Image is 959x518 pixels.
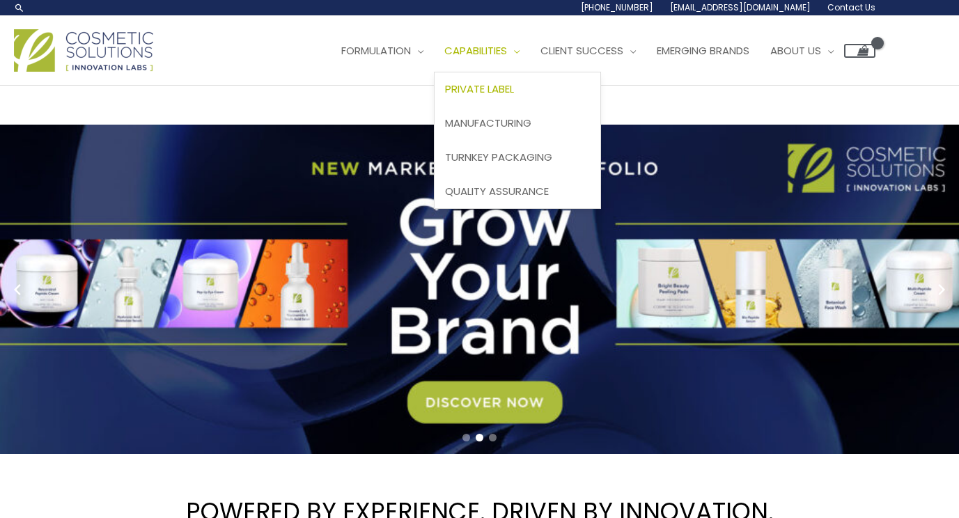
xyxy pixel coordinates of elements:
span: Go to slide 1 [462,434,470,441]
span: Formulation [341,43,411,58]
nav: Site Navigation [320,30,875,72]
span: Quality Assurance [445,184,549,198]
a: Client Success [530,30,646,72]
button: Next slide [931,279,952,300]
span: Emerging Brands [657,43,749,58]
a: Private Label [435,72,600,107]
img: Cosmetic Solutions Logo [14,29,153,72]
span: Manufacturing [445,116,531,130]
span: About Us [770,43,821,58]
a: Manufacturing [435,107,600,141]
span: Go to slide 2 [476,434,483,441]
span: Client Success [540,43,623,58]
a: Search icon link [14,2,25,13]
span: Capabilities [444,43,507,58]
span: Contact Us [827,1,875,13]
span: Turnkey Packaging [445,150,552,164]
a: Capabilities [434,30,530,72]
a: Formulation [331,30,434,72]
a: Quality Assurance [435,174,600,208]
a: View Shopping Cart, empty [844,44,875,58]
button: Previous slide [7,279,28,300]
a: About Us [760,30,844,72]
a: Turnkey Packaging [435,140,600,174]
span: Go to slide 3 [489,434,497,441]
a: Emerging Brands [646,30,760,72]
span: [EMAIL_ADDRESS][DOMAIN_NAME] [670,1,811,13]
span: [PHONE_NUMBER] [581,1,653,13]
span: Private Label [445,81,514,96]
